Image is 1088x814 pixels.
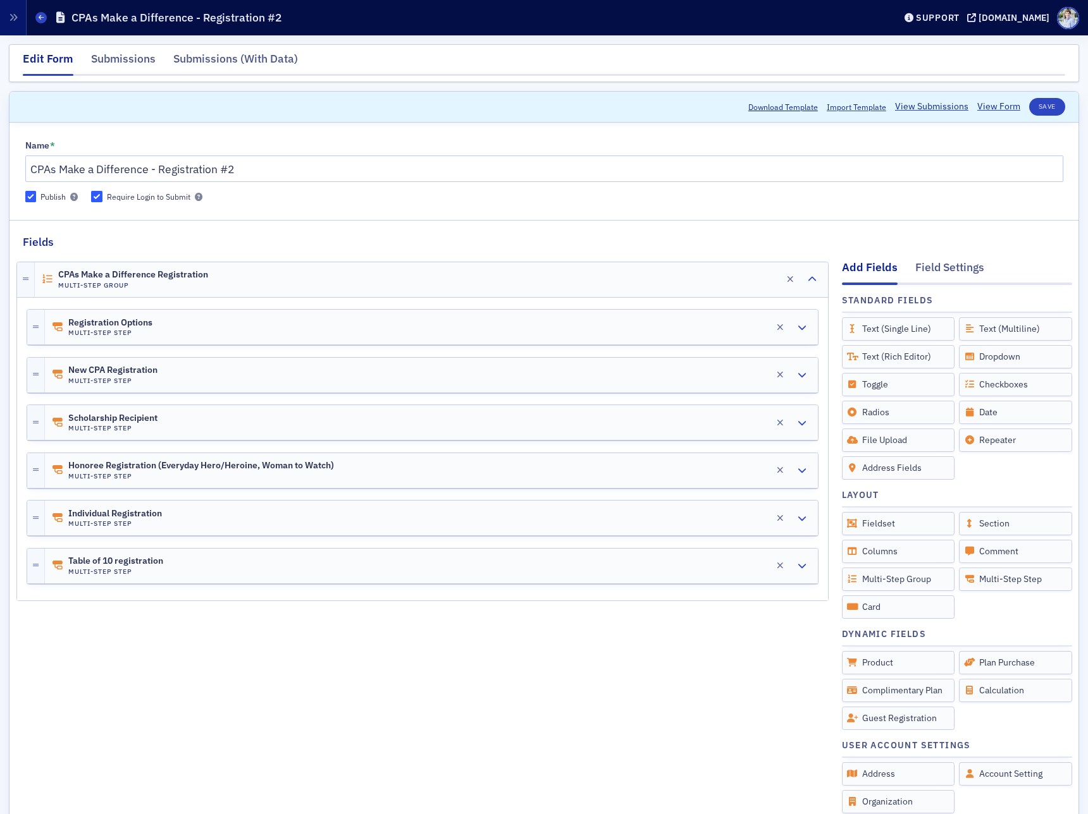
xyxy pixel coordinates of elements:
div: Account Setting [959,762,1072,786]
a: View Form [977,100,1020,113]
div: Edit Form [23,51,73,76]
h4: User Account Settings [842,739,971,752]
a: View Submissions [895,100,968,113]
div: Comment [959,540,1072,563]
span: Registration Options [68,318,152,328]
div: Checkboxes [959,373,1072,396]
div: Name [25,140,49,152]
div: Dropdown [959,345,1072,368]
h4: Layout [842,489,879,502]
h2: Fields [23,234,54,250]
div: Plan Purchase [959,651,1072,674]
div: Multi-Step Step [959,568,1072,591]
div: Product [842,651,955,674]
div: Support [916,12,960,23]
h4: Multi-Step Step [68,377,158,385]
button: Download Template [748,101,818,112]
span: Import Template [827,101,886,112]
div: Multi-Step Group [842,568,955,591]
div: Card [842,595,955,619]
div: Require Login to Submit [107,191,190,202]
div: Repeater [959,428,1072,452]
div: Section [959,512,1072,535]
div: Date [959,401,1072,424]
div: Submissions [91,51,156,74]
span: CPAs Make a Difference Registration [58,270,208,280]
div: Text (Rich Editor) [842,345,955,368]
div: Text (Multiline) [959,317,1072,341]
h4: Dynamic Fields [842,628,927,641]
button: Save [1029,98,1065,116]
div: Columns [842,540,955,563]
h4: Standard Fields [842,294,934,307]
div: Publish [40,191,66,202]
h4: Multi-Step Step [68,329,152,337]
span: Table of 10 registration [68,556,163,566]
div: Text (Single Line) [842,317,955,341]
span: Scholarship Recipient [68,413,158,423]
span: Individual Registration [68,509,162,519]
h4: Multi-Step Step [68,568,163,576]
div: Fieldset [842,512,955,535]
div: Toggle [842,373,955,396]
input: Publish [25,191,37,202]
div: Organization [842,790,955,813]
div: Address [842,762,955,786]
button: [DOMAIN_NAME] [967,13,1054,22]
div: Submissions (With Data) [173,51,298,74]
div: Field Settings [915,259,984,282]
h4: Multi-Step Step [68,472,334,480]
div: Add Fields [842,259,898,284]
input: Require Login to Submit [91,191,102,202]
div: Address Fields [842,456,955,480]
span: Honoree Registration (Everyday Hero/Heroine, Woman to Watch) [68,461,334,471]
div: File Upload [842,428,955,452]
div: Guest Registration [842,707,955,730]
h1: CPAs Make a Difference - Registration #2 [71,10,282,25]
div: Calculation [959,679,1072,702]
abbr: This field is required [50,141,55,150]
h4: Multi-Step Group [58,281,208,289]
h4: Multi-Step Step [68,424,158,432]
div: Radios [842,401,955,424]
h4: Multi-Step Step [68,519,162,528]
div: Complimentary Plan [842,679,955,702]
div: [DOMAIN_NAME] [979,12,1049,23]
span: New CPA Registration [68,365,158,375]
span: Profile [1057,7,1079,29]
